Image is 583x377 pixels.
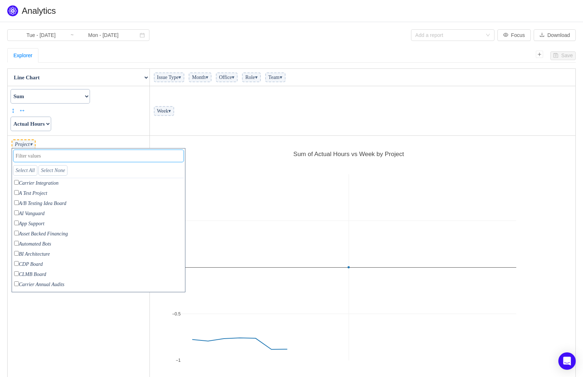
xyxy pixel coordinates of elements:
p: Asset Backed Financing [13,229,184,239]
img: Quantify [7,5,18,16]
span: ▾ [206,75,208,80]
p: A/B Testing Idea Board [13,198,184,208]
button: icon: saveSave [550,51,576,60]
i: icon: calendar [140,33,145,38]
a: Select None [38,165,67,176]
span: Project [12,139,36,149]
p: Carrier Annual Audits [13,280,184,289]
span: Office [216,72,238,82]
button: icon: downloadDownload [534,29,576,41]
span: Week [154,106,175,116]
div: Add a report [415,32,482,39]
p: Carrier Reporting [13,290,184,299]
span: ▾ [280,75,282,80]
a: ↔ [19,105,24,116]
a: Select All [13,165,37,176]
p: Automated Bots [13,239,184,249]
div: Open Intercom Messenger [558,352,576,370]
button: icon: eyeFocus [497,29,531,41]
p: CDP Board [13,259,184,269]
p: BI Architecture [13,249,184,259]
i: icon: down [486,33,490,38]
span: ▾ [232,75,234,80]
a: ↕ [11,105,17,116]
p: Carrier Integration [13,178,184,188]
span: ▾ [255,75,258,80]
input: End date [74,31,133,39]
p: A Test Project [13,188,184,198]
input: Start date [12,31,70,39]
input: Filter values [13,150,184,162]
span: Month [189,72,211,82]
i: icon: plus [536,51,543,58]
span: Issue Type [154,72,185,82]
p: App Support [13,219,184,229]
span: Analytics [22,6,56,16]
span: ▾ [168,108,171,114]
span: Team [265,72,286,82]
p: AI Vanguard [13,209,184,218]
span: ▾ [30,142,32,147]
div: Explorer [13,49,32,62]
span: ▾ [178,75,181,80]
span: Role [242,72,260,82]
p: CLMB Board [13,269,184,279]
